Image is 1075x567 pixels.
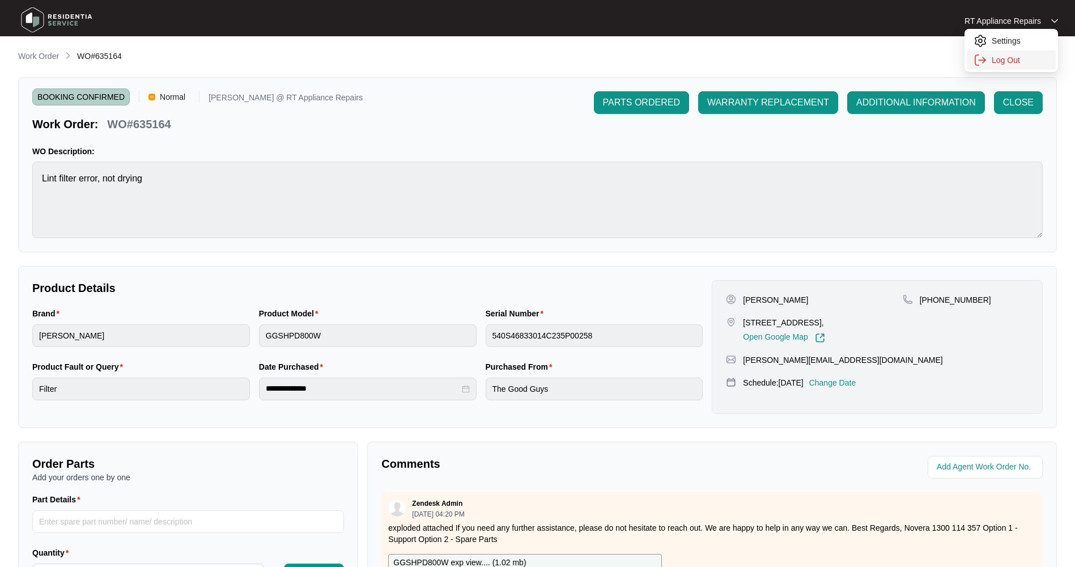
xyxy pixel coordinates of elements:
label: Quantity [32,547,73,558]
label: Serial Number [486,308,548,319]
img: map-pin [726,354,736,365]
p: Add your orders one by one [32,472,344,483]
p: Log Out [992,54,1049,66]
p: Work Order: [32,116,98,132]
p: Settings [992,35,1049,46]
img: map-pin [726,377,736,387]
button: ADDITIONAL INFORMATION [847,91,985,114]
label: Date Purchased [259,361,328,373]
p: Change Date [809,377,856,388]
label: Product Fault or Query [32,361,128,373]
input: Part Details [32,510,344,533]
a: Open Google Map [743,333,825,343]
img: settings icon [974,34,987,48]
img: Vercel Logo [148,94,155,100]
img: user.svg [389,500,406,517]
p: [DATE] 04:20 PM [412,511,464,518]
span: WARRANTY REPLACEMENT [707,96,829,109]
span: WO#635164 [77,52,122,61]
p: Schedule: [DATE] [743,377,803,388]
img: user-pin [726,294,736,304]
span: Normal [155,88,190,105]
label: Product Model [259,308,323,319]
img: settings icon [974,53,987,67]
p: Comments [381,456,704,472]
label: Brand [32,308,64,319]
input: Brand [32,324,250,347]
button: CLOSE [994,91,1043,114]
p: [STREET_ADDRESS], [743,317,825,328]
img: Link-External [815,333,825,343]
img: chevron-right [63,51,73,60]
input: Product Model [259,324,477,347]
button: WARRANTY REPLACEMENT [698,91,838,114]
img: residentia service logo [17,3,96,37]
p: [PERSON_NAME][EMAIL_ADDRESS][DOMAIN_NAME] [743,354,942,366]
p: Zendesk Admin [412,499,462,508]
p: [PHONE_NUMBER] [920,294,991,306]
img: dropdown arrow [1051,18,1058,24]
input: Purchased From [486,378,703,400]
p: WO Description: [32,146,1043,157]
span: PARTS ORDERED [603,96,680,109]
p: [PERSON_NAME] [743,294,808,306]
span: ADDITIONAL INFORMATION [856,96,976,109]
span: CLOSE [1003,96,1034,109]
p: WO#635164 [107,116,171,132]
textarea: Lint filter error, not drying [32,162,1043,238]
input: Serial Number [486,324,703,347]
label: Part Details [32,494,85,505]
p: [PERSON_NAME] @ RT Appliance Repairs [209,94,363,105]
input: Add Agent Work Order No. [937,460,1036,474]
img: map-pin [726,317,736,327]
label: Purchased From [486,361,557,373]
p: RT Appliance Repairs [964,15,1041,27]
input: Date Purchased [266,383,460,395]
a: Work Order [16,50,61,63]
span: BOOKING CONFIRMED [32,88,130,105]
img: map-pin [903,294,913,304]
button: PARTS ORDERED [594,91,689,114]
input: Product Fault or Query [32,378,250,400]
p: Order Parts [32,456,344,472]
p: exploded attached If you need any further assistance, please do not hesitate to reach out. We are... [388,522,1036,545]
p: Product Details [32,280,703,296]
p: Work Order [18,50,59,62]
